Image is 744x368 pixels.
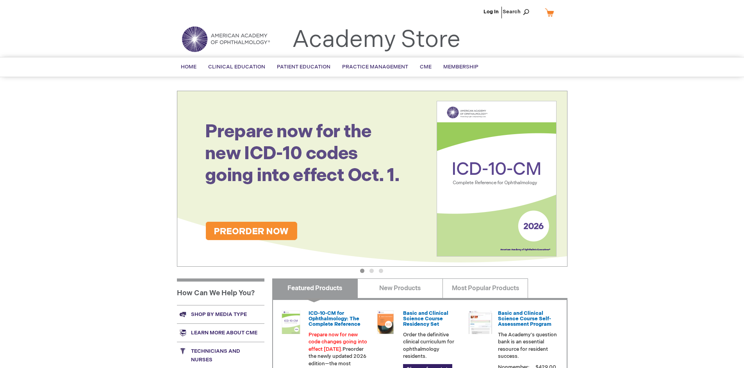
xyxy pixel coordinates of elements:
[177,323,264,342] a: Learn more about CME
[309,332,367,352] font: Prepare now for new code changes going into effect [DATE].
[271,57,336,77] a: Patient Education
[177,278,264,305] h1: How Can We Help You?
[498,310,551,328] a: Basic and Clinical Science Course Self-Assessment Program
[442,278,528,298] a: Most Popular Products
[277,64,330,70] span: Patient Education
[208,64,265,70] span: Clinical Education
[357,278,443,298] a: New Products
[379,269,383,273] button: 3 of 3
[469,311,492,334] img: bcscself_20.jpg
[272,278,358,298] a: Featured Products
[342,64,408,70] span: Practice Management
[443,64,478,70] span: Membership
[437,57,484,77] a: Membership
[420,64,432,70] span: CME
[177,305,264,323] a: Shop by media type
[292,26,460,54] a: Academy Store
[336,57,414,77] a: Practice Management
[414,57,437,77] a: CME
[503,4,532,20] span: Search
[403,331,462,360] p: Order the definitive clinical curriculum for ophthalmology residents.
[181,64,196,70] span: Home
[309,310,360,328] a: ICD-10-CM for Ophthalmology: The Complete Reference
[374,311,397,334] img: 02850963u_47.png
[202,57,271,77] a: Clinical Education
[360,269,364,273] button: 1 of 3
[498,331,557,360] p: The Academy's question bank is an essential resource for resident success.
[403,310,448,328] a: Basic and Clinical Science Course Residency Set
[369,269,374,273] button: 2 of 3
[484,9,499,15] a: Log In
[279,311,303,334] img: 0120008u_42.png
